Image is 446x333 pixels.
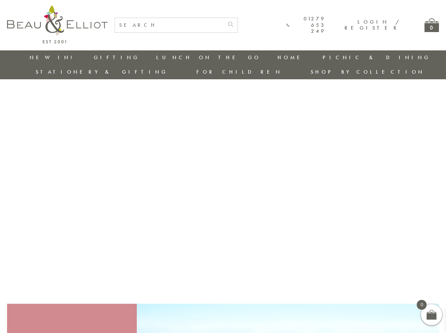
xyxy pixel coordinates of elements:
a: Login / Register [344,18,400,31]
input: SEARCH [115,18,224,32]
a: Lunch On The Go [156,54,261,61]
a: 01279 653 249 [287,16,326,34]
a: 0 [424,18,439,32]
a: Home [277,54,306,61]
a: Picnic & Dining [323,54,430,61]
img: logo [7,5,108,43]
a: Stationery & Gifting [36,68,168,75]
span: 0 [417,300,427,310]
a: New in! [30,54,77,61]
a: Shop by collection [311,68,424,75]
a: Gifting [94,54,140,61]
a: For Children [196,68,282,75]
